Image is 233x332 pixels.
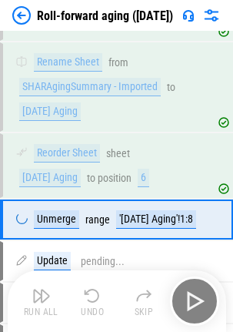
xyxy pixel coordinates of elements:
img: Support [182,9,195,22]
div: Roll-forward aging ([DATE]) [37,8,173,23]
div: range [85,214,110,226]
div: to position [87,173,131,184]
div: to [167,82,175,93]
div: [DATE] Aging [19,102,81,121]
div: pending... [81,256,125,267]
div: Update [34,252,71,270]
div: Reorder Sheet [34,144,100,163]
div: SHARAgingSummary - Imported [19,78,161,96]
div: Rename Sheet [34,53,102,72]
img: Settings menu [202,6,221,25]
div: '[DATE] Aging'!1:8 [116,210,196,229]
div: [DATE] Aging [19,169,81,187]
img: Back [12,6,31,25]
div: 6 [138,169,149,187]
div: Unmerge [34,210,79,229]
div: from [108,57,128,69]
div: sheet [106,148,130,159]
